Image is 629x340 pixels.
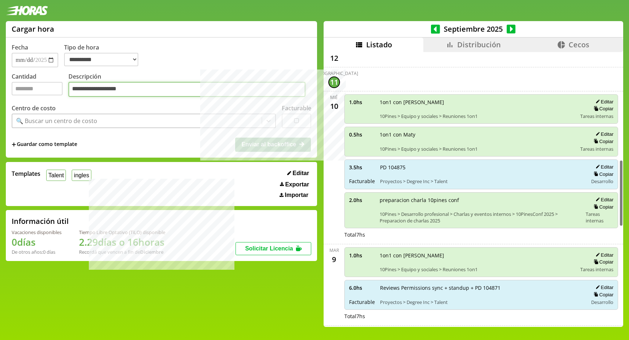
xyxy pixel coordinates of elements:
[593,131,613,137] button: Editar
[79,249,165,255] div: Recordá que vencen a fin de
[580,146,613,152] span: Tareas internas
[380,197,581,203] span: preparacion charla 10pines conf
[591,299,613,305] span: Desarrollo
[569,40,589,50] span: Cecos
[12,216,69,226] h2: Información útil
[349,131,375,138] span: 0.5 hs
[12,249,62,255] div: De otros años: 0 días
[580,113,613,119] span: Tareas internas
[344,313,618,320] div: Total 7 hs
[380,252,575,259] span: 1on1 con [PERSON_NAME]
[349,164,375,171] span: 3.5 hs
[349,99,375,106] span: 1.0 hs
[380,146,575,152] span: 10Pines > Equipo y sociales > Reuniones 1on1
[12,236,62,249] h1: 0 días
[245,245,293,252] span: Solicitar Licencia
[344,231,618,238] div: Total 7 hs
[329,247,339,253] div: mar
[12,104,56,112] label: Centro de costo
[380,178,583,185] span: Proyectos > Degree Inc > Talent
[12,43,28,51] label: Fecha
[380,284,583,291] span: Reviews Permissions sync + standup + PD 104871
[592,106,613,112] button: Copiar
[79,229,165,236] div: Tiempo Libre Optativo (TiLO) disponible
[68,72,311,99] label: Descripción
[12,24,54,34] h1: Cargar hora
[440,24,507,34] span: Septiembre 2025
[328,76,340,88] div: 11
[64,53,138,66] select: Tipo de hora
[293,170,309,177] span: Editar
[12,229,62,236] div: Vacaciones disponibles
[12,82,63,95] input: Cantidad
[580,266,613,273] span: Tareas internas
[380,113,575,119] span: 10Pines > Equipo y sociales > Reuniones 1on1
[592,292,613,298] button: Copiar
[6,6,48,15] img: logotipo
[349,284,375,291] span: 6.0 hs
[380,211,581,224] span: 10Pines > Desarrollo profesional > Charlas y eventos internos > 10PinesConf 2025 > Preparacion de...
[12,141,16,149] span: +
[12,141,77,149] span: +Guardar como template
[285,192,308,198] span: Importar
[278,181,311,188] button: Exportar
[380,266,575,273] span: 10Pines > Equipo y sociales > Reuniones 1on1
[380,164,583,171] span: PD 104875
[72,170,91,181] button: ingles
[366,40,392,50] span: Listado
[46,170,66,181] button: Talent
[592,204,613,210] button: Copiar
[593,197,613,203] button: Editar
[593,164,613,170] button: Editar
[592,259,613,265] button: Copiar
[330,94,338,100] div: mié
[380,131,575,138] span: 1on1 con Maty
[324,52,623,326] div: scrollable content
[593,99,613,105] button: Editar
[349,178,375,185] span: Facturable
[282,104,311,112] label: Facturable
[592,138,613,145] button: Copiar
[593,284,613,290] button: Editar
[349,252,375,259] span: 1.0 hs
[328,100,340,112] div: 10
[236,242,311,255] button: Solicitar Licencia
[380,299,583,305] span: Proyectos > Degree Inc > Talent
[16,117,97,125] div: 🔍 Buscar un centro de costo
[310,70,358,76] div: [DEMOGRAPHIC_DATA]
[12,170,40,178] span: Templates
[68,82,305,97] textarea: Descripción
[79,236,165,249] h1: 2.29 días o 16 horas
[349,299,375,305] span: Facturable
[64,43,144,67] label: Tipo de hora
[328,253,340,265] div: 9
[457,40,501,50] span: Distribución
[285,181,309,188] span: Exportar
[328,52,340,64] div: 12
[586,211,613,224] span: Tareas internas
[285,170,311,177] button: Editar
[592,171,613,177] button: Copiar
[140,249,163,255] b: Diciembre
[349,197,375,203] span: 2.0 hs
[593,252,613,258] button: Editar
[12,72,68,99] label: Cantidad
[591,178,613,185] span: Desarrollo
[380,99,575,106] span: 1on1 con [PERSON_NAME]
